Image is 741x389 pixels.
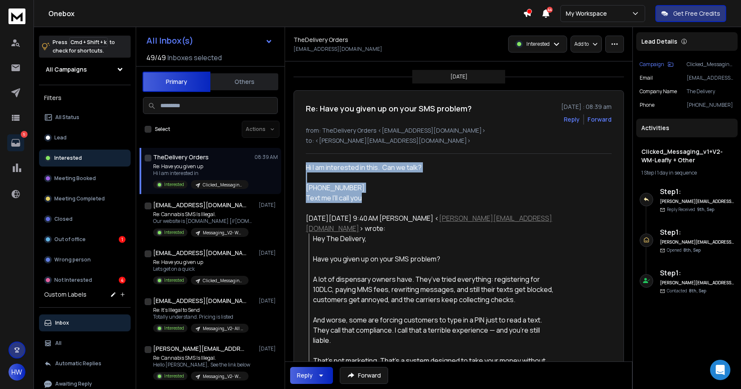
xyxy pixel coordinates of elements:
[687,61,734,68] p: Clicked_Messaging_v1+V2- WM-Leafly + Other
[164,277,184,283] p: Interested
[697,206,714,212] span: 9th, Sep
[306,126,612,135] p: from: TheDelivery Orders <[EMAIL_ADDRESS][DOMAIN_NAME]>
[153,211,255,218] p: Re: Cannabis SMS Is Illegal.
[54,175,96,182] p: Meeting Booked
[564,115,580,124] button: Reply
[667,247,701,253] p: Opened
[39,355,131,372] button: Automatic Replies
[39,61,131,78] button: All Campaigns
[259,250,278,256] p: [DATE]
[306,136,612,145] p: to: <[PERSON_NAME][EMAIL_ADDRESS][DOMAIN_NAME]>
[146,53,166,63] span: 49 / 49
[153,170,249,177] p: Hi I am interested in
[54,256,91,263] p: Wrong person
[641,169,733,176] div: |
[46,65,87,74] h1: All Campaigns
[641,147,733,164] h1: Clicked_Messaging_v1+V2- WM-Leafly + Other
[687,88,734,95] p: The Delivery
[153,361,250,368] p: Hello [PERSON_NAME], See the link below
[313,356,554,376] div: That’s not marketing. That’s a system designed to take your money without giving you results.
[297,371,313,380] div: Reply
[641,37,677,46] p: Lead Details
[566,9,610,18] p: My Workspace
[306,193,554,203] div: Text me I'll call you
[54,134,67,141] p: Lead
[39,231,131,248] button: Out of office1
[55,360,101,367] p: Automatic Replies
[153,345,246,353] h1: [PERSON_NAME][EMAIL_ADDRESS][DOMAIN_NAME]
[313,315,554,345] div: And worse, some are forcing customers to type in a PIN just to read a text. They call that compli...
[69,37,108,47] span: Cmd + Shift + k
[203,325,243,332] p: Messaging_V2- All Other_West #1 (550)
[39,211,131,228] button: Closed
[306,162,554,203] div: Hi I am interested in this. Can we talk?
[153,153,209,161] h1: TheDelivery Orders
[667,288,706,294] p: Contacted
[8,364,25,381] button: HW
[660,268,734,278] h6: Step 1 :
[290,367,333,384] button: Reply
[660,186,734,197] h6: Step 1 :
[313,254,554,264] div: Have you given up on your SMS problem?
[146,36,193,45] h1: All Inbox(s)
[39,272,131,289] button: Not Interested4
[54,155,82,161] p: Interested
[306,103,472,114] h1: Re: Have you given up on your SMS problem?
[640,102,654,108] p: Phone
[640,75,653,81] p: Email
[164,181,184,188] p: Interested
[574,41,589,47] p: Add to
[155,126,170,133] label: Select
[54,277,92,283] p: Not Interested
[294,36,348,44] h1: TheDelivery Orders
[164,229,184,236] p: Interested
[687,75,734,81] p: [EMAIL_ADDRESS][DOMAIN_NAME]
[689,288,706,294] span: 8th, Sep
[259,297,278,304] p: [DATE]
[153,266,249,272] p: Lets get on a quick
[203,230,243,236] p: Messaging_V2- WM-Leafly_West-#1+2 -Verified_4.25(501)
[153,355,250,361] p: Re: Cannabis SMS Is Illegal.
[54,216,73,222] p: Closed
[153,259,249,266] p: Re: Have you given up
[21,131,28,138] p: 5
[44,290,87,299] h3: Custom Labels
[153,201,246,209] h1: [EMAIL_ADDRESS][DOMAIN_NAME]
[55,340,62,347] p: All
[313,233,554,244] div: Hey The Delivery,
[340,367,388,384] button: Forward
[710,360,730,380] div: Open Intercom Messenger
[660,227,734,237] h6: Step 1 :
[39,314,131,331] button: Inbox
[153,314,249,320] p: Totally understand. Pricing is listed
[313,274,554,305] div: A lot of dispensary owners have. They’ve tried everything: registering for 10DLC, paying MMS fees...
[294,46,382,53] p: [EMAIL_ADDRESS][DOMAIN_NAME]
[687,102,734,108] p: [PHONE_NUMBER]
[640,61,674,68] button: Campaign
[259,345,278,352] p: [DATE]
[153,297,246,305] h1: [EMAIL_ADDRESS][DOMAIN_NAME]
[306,213,554,233] div: [DATE][DATE] 9:40 AM [PERSON_NAME] < > wrote:
[55,114,79,121] p: All Status
[39,335,131,352] button: All
[636,119,738,137] div: Activities
[153,163,249,170] p: Re: Have you given up
[153,307,249,314] p: Re: It’s Illegal to Send
[119,236,126,243] div: 1
[39,150,131,167] button: Interested
[210,72,278,91] button: Others
[203,373,243,380] p: Messaging_V2- WM-Leafly_West-#1+2 -Verified_4.25(501)
[164,373,184,379] p: Interested
[143,72,210,92] button: Primary
[587,115,612,124] div: Forward
[203,182,243,188] p: Clicked_Messaging_v1+V2- WM-Leafly + Other
[119,277,126,283] div: 4
[39,170,131,187] button: Meeting Booked
[683,247,701,253] span: 8th, Sep
[306,183,554,193] div: [PHONE_NUMBER]
[39,109,131,126] button: All Status
[164,325,184,331] p: Interested
[561,103,612,111] p: [DATE] : 08:39 am
[641,169,654,176] span: 1 Step
[254,154,278,161] p: 08:39 AM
